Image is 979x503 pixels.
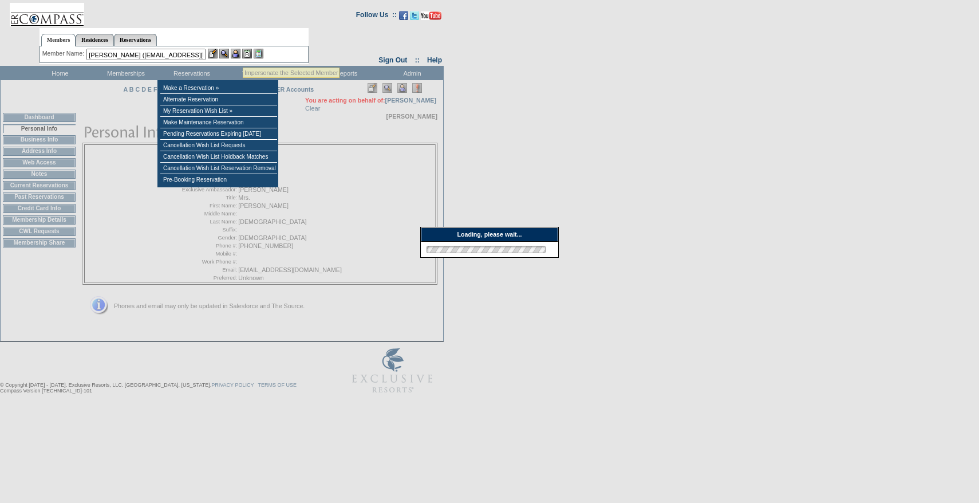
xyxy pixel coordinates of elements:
td: Follow Us :: [356,10,397,23]
a: Reservations [114,34,157,46]
img: Reservations [242,49,252,58]
img: Follow us on Twitter [410,11,419,20]
div: Loading, please wait... [421,227,558,242]
td: Alternate Reservation [160,94,277,105]
a: Sign Out [378,56,407,64]
a: Subscribe to our YouTube Channel [421,14,441,21]
td: Cancellation Wish List Reservation Removal [160,163,277,174]
td: My Reservation Wish List » [160,105,277,117]
a: Members [41,34,76,46]
img: View [219,49,229,58]
span: :: [415,56,420,64]
img: Subscribe to our YouTube Channel [421,11,441,20]
img: b_calculator.gif [254,49,263,58]
td: Cancellation Wish List Holdback Matches [160,151,277,163]
td: Make Maintenance Reservation [160,117,277,128]
img: Impersonate [231,49,240,58]
img: Become our fan on Facebook [399,11,408,20]
div: Member Name: [42,49,86,58]
a: Help [427,56,442,64]
img: Compass Home [10,3,84,26]
a: Become our fan on Facebook [399,14,408,21]
td: Pre-Booking Reservation [160,174,277,185]
img: loading.gif [423,244,549,255]
td: Pending Reservations Expiring [DATE] [160,128,277,140]
a: Follow us on Twitter [410,14,419,21]
a: Residences [76,34,114,46]
td: Make a Reservation » [160,82,277,94]
td: Cancellation Wish List Requests [160,140,277,151]
img: b_edit.gif [208,49,218,58]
